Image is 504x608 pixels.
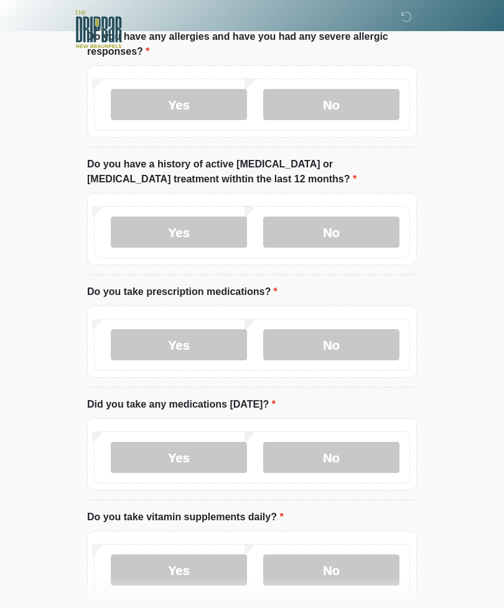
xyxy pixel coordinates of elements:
img: The DRIPBaR - New Braunfels Logo [75,9,122,50]
label: No [263,329,399,360]
label: Yes [111,554,247,586]
label: Did you take any medications [DATE]? [87,397,276,412]
label: No [263,217,399,248]
label: Yes [111,89,247,120]
label: Do you have a history of active [MEDICAL_DATA] or [MEDICAL_DATA] treatment withtin the last 12 mo... [87,157,417,187]
label: No [263,89,399,120]
label: Yes [111,329,247,360]
label: Do you take prescription medications? [87,284,278,299]
label: Yes [111,442,247,473]
label: Yes [111,217,247,248]
label: Do you take vitamin supplements daily? [87,510,284,525]
label: No [263,554,399,586]
label: No [263,442,399,473]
